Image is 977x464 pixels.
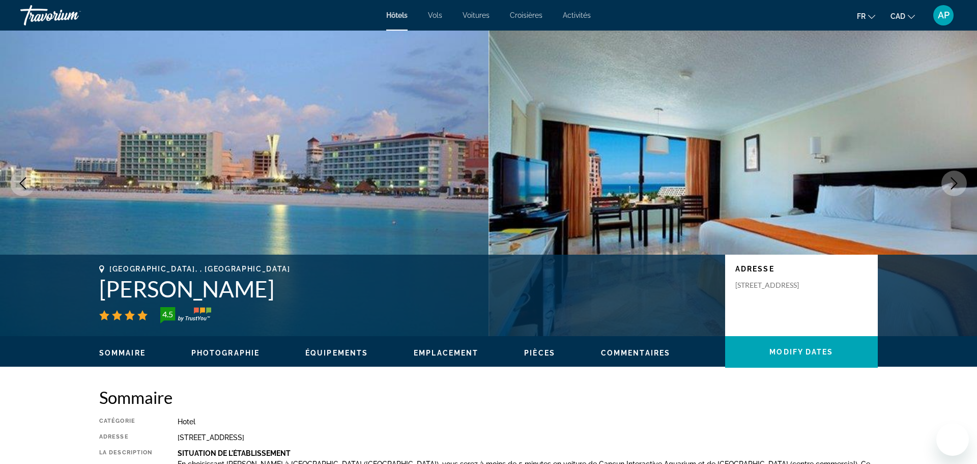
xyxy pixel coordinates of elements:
button: Pièces [524,348,555,358]
div: [STREET_ADDRESS] [178,433,878,442]
span: AP [938,10,950,20]
h1: [PERSON_NAME] [99,276,715,302]
span: fr [857,12,866,20]
a: Travorium [20,2,122,29]
div: Adresse [99,433,152,442]
button: Commentaires [601,348,670,358]
span: Équipements [305,349,368,357]
button: Emplacement [414,348,478,358]
a: Vols [428,11,442,19]
button: Équipements [305,348,368,358]
button: Photographie [191,348,260,358]
a: Activités [563,11,591,19]
img: TrustYou guest rating badge [160,307,211,323]
button: User Menu [930,5,957,26]
a: Croisières [510,11,542,19]
span: Emplacement [414,349,478,357]
button: Sommaire [99,348,146,358]
div: Catégorie [99,418,152,426]
span: Pièces [524,349,555,357]
b: Situation De L'établissement [178,449,291,457]
span: [GEOGRAPHIC_DATA], , [GEOGRAPHIC_DATA] [109,265,291,273]
div: Hotel [178,418,878,426]
button: Modify Dates [725,336,878,368]
a: Hôtels [386,11,408,19]
span: Sommaire [99,349,146,357]
div: 4.5 [157,308,178,320]
button: Change currency [890,9,915,23]
span: Modify Dates [769,348,833,356]
span: Commentaires [601,349,670,357]
a: Voitures [463,11,490,19]
button: Change language [857,9,875,23]
p: [STREET_ADDRESS] [735,281,817,290]
h2: Sommaire [99,387,878,407]
button: Next image [941,171,967,196]
p: Adresse [735,265,868,273]
span: Photographie [191,349,260,357]
iframe: Bouton de lancement de la fenêtre de messagerie [936,423,969,456]
span: CAD [890,12,905,20]
button: Previous image [10,171,36,196]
